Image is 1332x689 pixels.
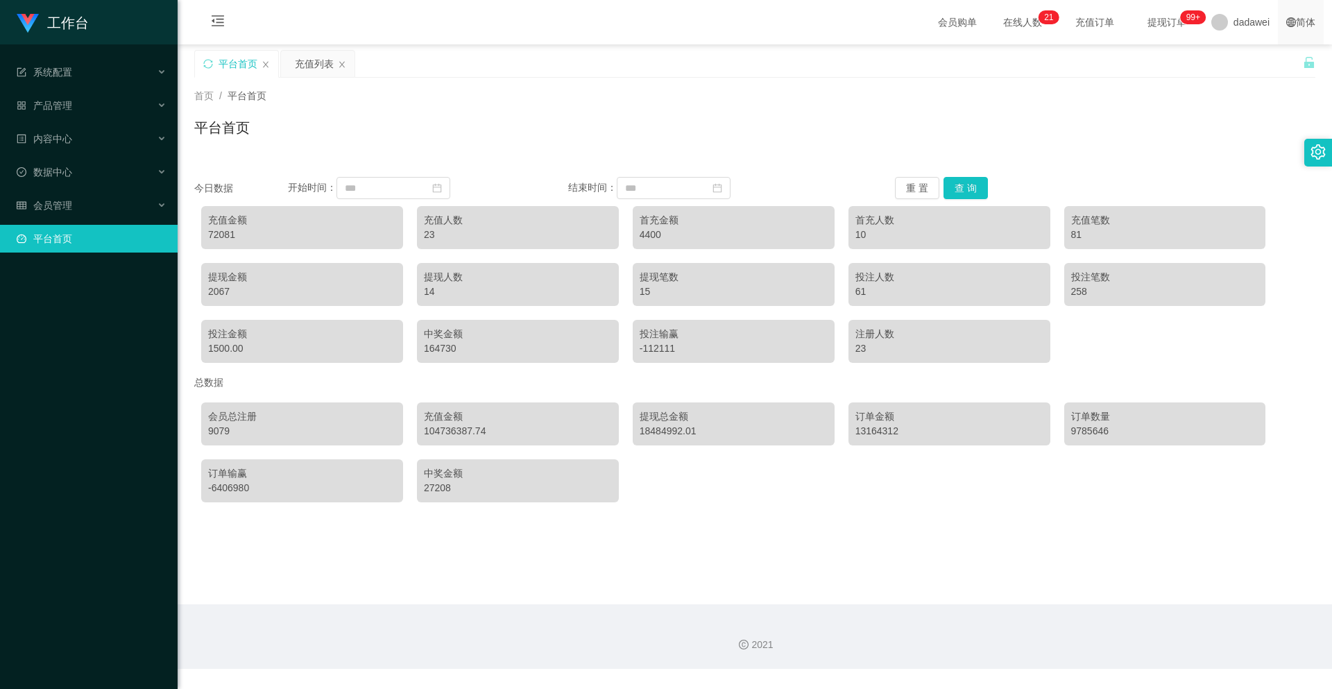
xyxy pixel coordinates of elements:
div: 订单金额 [855,409,1043,424]
i: 图标: check-circle-o [17,167,26,177]
i: 图标: calendar [432,183,442,193]
i: 图标: form [17,67,26,77]
div: 提现人数 [424,270,612,284]
div: 订单输赢 [208,466,396,481]
div: 提现笔数 [640,270,828,284]
span: 开始时间： [288,182,336,193]
h1: 工作台 [47,1,89,45]
sup: 21 [1039,10,1059,24]
i: 图标: menu-fold [194,1,241,45]
span: 提现订单 [1141,17,1193,27]
div: 9785646 [1071,424,1259,439]
p: 2 [1044,10,1049,24]
span: 系统配置 [17,67,72,78]
i: 图标: unlock [1303,56,1315,69]
span: 内容中心 [17,133,72,144]
div: 平台首页 [219,51,257,77]
div: 提现金额 [208,270,396,284]
i: 图标: setting [1310,144,1326,160]
span: / [219,90,222,101]
div: -112111 [640,341,828,356]
span: 平台首页 [228,90,266,101]
div: 164730 [424,341,612,356]
a: 工作台 [17,17,89,28]
div: 充值金额 [424,409,612,424]
div: 首充金额 [640,213,828,228]
div: 今日数据 [194,181,288,196]
span: 充值订单 [1068,17,1121,27]
button: 重 置 [895,177,939,199]
button: 查 询 [943,177,988,199]
div: 中奖金额 [424,327,612,341]
div: 中奖金额 [424,466,612,481]
div: 投注金额 [208,327,396,341]
i: 图标: copyright [739,640,749,649]
span: 结束时间： [568,182,617,193]
div: 充值列表 [295,51,334,77]
div: 4400 [640,228,828,242]
div: 充值金额 [208,213,396,228]
div: 72081 [208,228,396,242]
div: 9079 [208,424,396,439]
i: 图标: profile [17,134,26,144]
div: 提现总金额 [640,409,828,424]
i: 图标: close [262,60,270,69]
i: 图标: table [17,201,26,210]
i: 图标: appstore-o [17,101,26,110]
div: 投注笔数 [1071,270,1259,284]
div: 会员总注册 [208,409,396,424]
div: 2067 [208,284,396,299]
div: 充值人数 [424,213,612,228]
div: 总数据 [194,370,1315,395]
div: 14 [424,284,612,299]
div: 23 [424,228,612,242]
span: 数据中心 [17,167,72,178]
span: 产品管理 [17,100,72,111]
div: 104736387.74 [424,424,612,439]
div: 18484992.01 [640,424,828,439]
div: 61 [855,284,1043,299]
h1: 平台首页 [194,117,250,138]
div: 15 [640,284,828,299]
span: 在线人数 [996,17,1049,27]
div: 注册人数 [855,327,1043,341]
div: 2021 [189,638,1321,652]
div: 充值笔数 [1071,213,1259,228]
div: 23 [855,341,1043,356]
sup: 946 [1181,10,1206,24]
div: 10 [855,228,1043,242]
p: 1 [1049,10,1054,24]
i: 图标: global [1286,17,1296,27]
i: 图标: close [338,60,346,69]
div: 订单数量 [1071,409,1259,424]
div: 258 [1071,284,1259,299]
i: 图标: calendar [712,183,722,193]
div: 81 [1071,228,1259,242]
span: 首页 [194,90,214,101]
div: 投注人数 [855,270,1043,284]
i: 图标: sync [203,59,213,69]
span: 会员管理 [17,200,72,211]
a: 图标: dashboard平台首页 [17,225,166,253]
img: logo.9652507e.png [17,14,39,33]
div: -6406980 [208,481,396,495]
div: 27208 [424,481,612,495]
div: 投注输赢 [640,327,828,341]
div: 1500.00 [208,341,396,356]
div: 13164312 [855,424,1043,439]
div: 首充人数 [855,213,1043,228]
